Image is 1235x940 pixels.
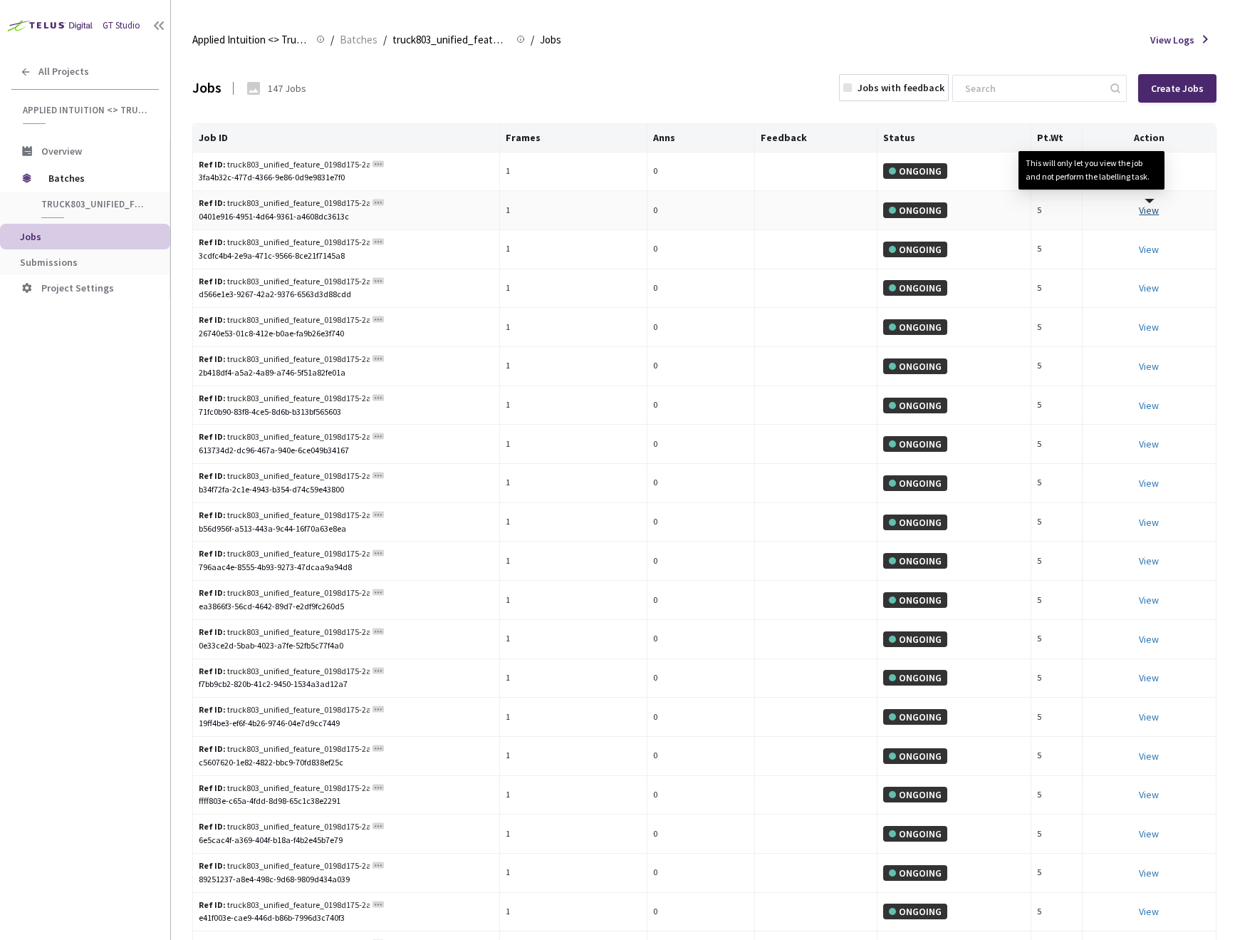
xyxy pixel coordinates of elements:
[1031,386,1083,425] td: 5
[883,787,947,802] div: ONGOING
[500,776,647,815] td: 1
[500,269,647,309] td: 1
[1031,230,1083,269] td: 5
[199,237,226,247] b: Ref ID:
[500,854,647,893] td: 1
[647,854,755,893] td: 0
[192,31,308,48] span: Applied Intuition <> Trucking Cam SemSeg (Road Structures)
[199,678,494,691] div: f7bb9cb2-820b-41c2-9450-1534a3ad12a7
[1031,737,1083,776] td: 5
[199,704,226,715] b: Ref ID:
[647,737,755,776] td: 0
[199,353,226,364] b: Ref ID:
[883,358,947,374] div: ONGOING
[647,776,755,815] td: 0
[192,78,222,98] div: Jobs
[199,873,494,887] div: 89251237-a8e4-498c-9d68-9809d434a039
[883,904,947,919] div: ONGOING
[883,398,947,413] div: ONGOING
[1139,516,1159,529] a: View
[500,815,647,854] td: 1
[199,911,494,925] div: e41f003e-cae9-446d-b86b-7996d3c740f3
[199,406,494,419] div: 71fc0b90-83f8-4ce5-8d6b-b313bf565603
[647,542,755,581] td: 0
[858,81,944,95] div: Jobs with feedback
[199,626,226,637] b: Ref ID:
[1031,581,1083,620] td: 5
[647,464,755,503] td: 0
[41,282,114,294] span: Project Settings
[647,698,755,737] td: 0
[340,31,377,48] span: Batches
[1139,711,1159,723] a: View
[392,31,508,48] span: truck803_unified_feature_0198d175-2a06-7893-9bd4-5d19f3eed9df_1755652001002642944_175565202500292...
[199,587,226,598] b: Ref ID:
[199,509,370,522] div: truck803_unified_feature_0198d175-2a06-7893-9bd4-5d19f3eed9df_1755652001002642944_175565202500292...
[1139,282,1159,294] a: View
[883,592,947,608] div: ONGOING
[199,782,370,795] div: truck803_unified_feature_0198d175-2a06-7893-9bd4-5d19f3eed9df_1755652001002642944_175565202500292...
[647,308,755,347] td: 0
[103,19,140,33] div: GT Studio
[199,522,494,536] div: b56d956f-a513-443a-9c44-16f70a63e8ea
[500,503,647,542] td: 1
[199,314,370,327] div: truck803_unified_feature_0198d175-2a06-7893-9bd4-5d19f3eed9df_1755652001002642944_175565202500292...
[199,783,226,793] b: Ref ID:
[883,163,947,179] div: ONGOING
[500,737,647,776] td: 1
[199,158,370,172] div: truck803_unified_feature_0198d175-2a06-7893-9bd4-5d19f3eed9df_1755652001002642944_175565202500292...
[647,191,755,230] td: 0
[199,665,370,678] div: truck803_unified_feature_0198d175-2a06-7893-9bd4-5d19f3eed9df_1755652001002642944_175565202500292...
[199,717,494,730] div: 19ff4be3-ef6f-4b26-9746-04e7d9cc7449
[1139,399,1159,412] a: View
[1139,594,1159,606] a: View
[199,210,494,224] div: 0401e916-4951-4d64-9361-a4608dc3613c
[199,430,370,444] div: truck803_unified_feature_0198d175-2a06-7893-9bd4-5d19f3eed9df_1755652001002642944_175565202500292...
[199,547,370,561] div: truck803_unified_feature_0198d175-2a06-7893-9bd4-5d19f3eed9df_1755652001002642944_175565202500292...
[500,542,647,581] td: 1
[500,893,647,932] td: 1
[23,104,150,116] span: Applied Intuition <> Trucking Cam SemSeg (Road Structures)
[1139,671,1159,684] a: View
[199,236,370,249] div: truck803_unified_feature_0198d175-2a06-7893-9bd4-5d19f3eed9df_1755652001002642944_175565202500292...
[500,386,647,425] td: 1
[1031,698,1083,737] td: 5
[199,393,226,403] b: Ref ID:
[199,834,494,847] div: 6e5cac4f-a369-404f-b18a-f4b2e45b7e79
[883,280,947,296] div: ONGOING
[1031,815,1083,854] td: 5
[199,483,494,497] div: b34f72fa-2c1e-4943-b354-d74c59e43800
[883,242,947,257] div: ONGOING
[41,198,147,210] span: truck803_unified_feature_0198d175-2a06-7893-9bd4-5d19f3eed9df_1755652001002642944_175565202500292...
[883,631,947,647] div: ONGOING
[957,76,1108,101] input: Search
[199,561,494,574] div: 796aac4e-8555-4b93-9273-47dcaa9a94d8
[1139,477,1159,490] a: View
[647,620,755,659] td: 0
[647,503,755,542] td: 0
[48,164,146,192] span: Batches
[500,659,647,698] td: 1
[877,124,1031,153] th: Status
[647,386,755,425] td: 0
[1139,633,1159,646] a: View
[1031,620,1083,659] td: 5
[883,553,947,569] div: ONGOING
[531,31,534,48] li: /
[647,347,755,386] td: 0
[1031,776,1083,815] td: 5
[199,743,370,756] div: truck803_unified_feature_0198d175-2a06-7893-9bd4-5d19f3eed9df_1755652001002642944_175565202500292...
[500,581,647,620] td: 1
[500,308,647,347] td: 1
[199,860,226,871] b: Ref ID:
[1031,124,1083,153] th: Pt.Wt
[500,153,647,192] td: 1
[1031,191,1083,230] td: 5
[647,124,755,153] th: Anns
[268,81,306,95] div: 147 Jobs
[1139,867,1159,879] a: View
[1031,854,1083,893] td: 5
[20,256,78,269] span: Submissions
[755,124,877,153] th: Feedback
[199,353,370,366] div: truck803_unified_feature_0198d175-2a06-7893-9bd4-5d19f3eed9df_1755652001002642944_175565202500292...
